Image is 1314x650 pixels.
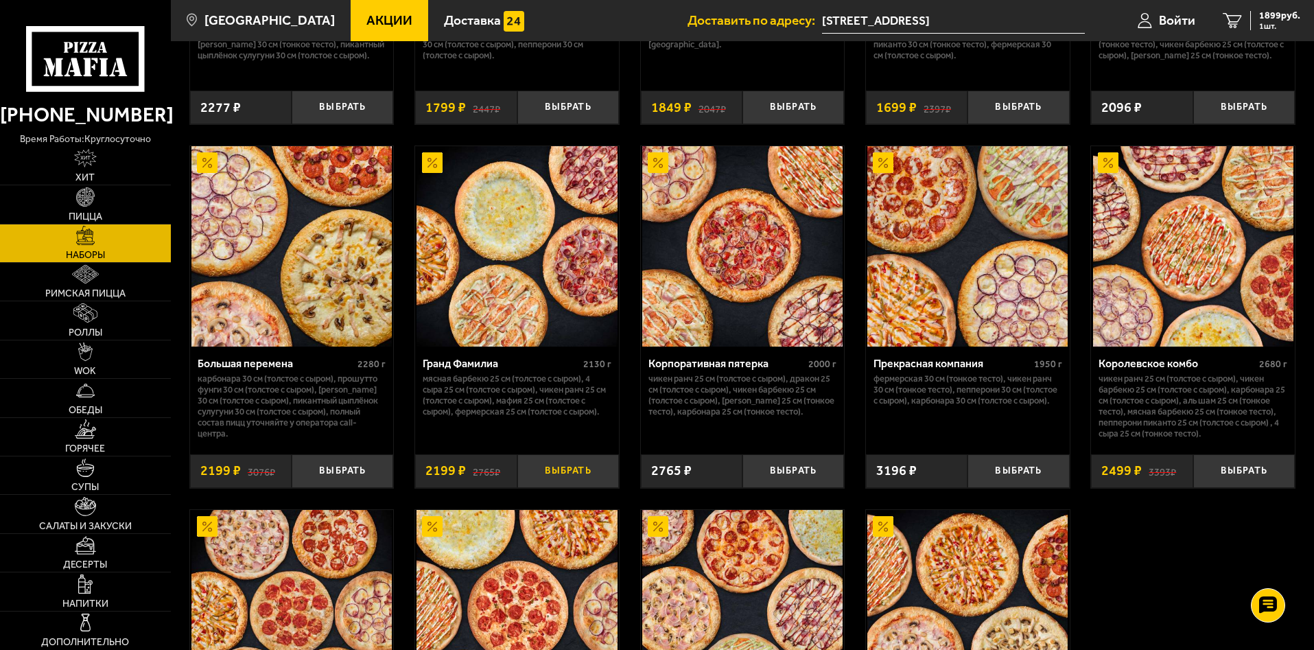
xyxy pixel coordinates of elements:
[648,516,668,537] img: Акционный
[197,516,218,537] img: Акционный
[45,289,126,299] span: Римская пицца
[867,146,1068,347] img: Прекрасная компания
[1098,152,1118,173] img: Акционный
[292,454,393,488] button: Выбрать
[873,373,1062,406] p: Фермерская 30 см (тонкое тесто), Чикен Ранч 30 см (тонкое тесто), Пепперони 30 см (толстое с сыро...
[648,373,837,417] p: Чикен Ранч 25 см (толстое с сыром), Дракон 25 см (толстое с сыром), Чикен Барбекю 25 см (толстое ...
[423,28,611,61] p: Дракон 30 см (толстое с сыром), Деревенская 30 см (толстое с сыром), Пепперони 30 см (толстое с с...
[292,91,393,124] button: Выбрать
[473,101,500,115] s: 2447 ₽
[75,173,95,183] span: Хит
[63,560,107,570] span: Десерты
[583,358,611,370] span: 2130 г
[876,464,917,478] span: 3196 ₽
[248,464,275,478] s: 3076 ₽
[517,454,619,488] button: Выбрать
[1259,11,1300,21] span: 1899 руб.
[197,152,218,173] img: Акционный
[642,146,843,347] img: Корпоративная пятерка
[415,146,619,347] a: АкционныйГранд Фамилиа
[504,11,524,32] img: 15daf4d41897b9f0e9f617042186c801.svg
[69,212,102,222] span: Пицца
[423,357,580,370] div: Гранд Фамилиа
[74,367,96,376] span: WOK
[417,146,617,347] img: Гранд Фамилиа
[62,599,108,609] span: Напитки
[366,14,412,27] span: Акции
[71,483,99,492] span: Супы
[357,358,386,370] span: 2280 г
[200,101,241,115] span: 2277 ₽
[742,454,844,488] button: Выбрать
[1093,146,1293,347] img: Королевское комбо
[41,638,129,647] span: Дополнительно
[1099,28,1287,61] p: Пепперони 25 см (толстое с сыром), 4 сыра 25 см (тонкое тесто), Чикен Барбекю 25 см (толстое с сы...
[69,406,102,415] span: Обеды
[651,464,692,478] span: 2765 ₽
[69,328,102,338] span: Роллы
[822,8,1085,34] input: Ваш адрес доставки
[873,28,1062,61] p: Аль-Шам 30 см (тонкое тесто), Пепперони Пиканто 30 см (тонкое тесто), Фермерская 30 см (толстое с...
[967,454,1069,488] button: Выбрать
[1193,91,1295,124] button: Выбрать
[198,357,355,370] div: Большая перемена
[517,91,619,124] button: Выбрать
[200,464,241,478] span: 2199 ₽
[688,14,822,27] span: Доставить по адресу:
[873,357,1031,370] div: Прекрасная компания
[873,516,893,537] img: Акционный
[699,101,726,115] s: 2047 ₽
[198,373,386,439] p: Карбонара 30 см (толстое с сыром), Прошутто Фунги 30 см (толстое с сыром), [PERSON_NAME] 30 см (т...
[808,358,836,370] span: 2000 г
[648,357,806,370] div: Корпоративная пятерка
[742,91,844,124] button: Выбрать
[866,146,1070,347] a: АкционныйПрекрасная компания
[473,464,500,478] s: 2765 ₽
[1149,464,1176,478] s: 3393 ₽
[422,516,443,537] img: Акционный
[1193,454,1295,488] button: Выбрать
[876,101,917,115] span: 1699 ₽
[1159,14,1195,27] span: Войти
[873,152,893,173] img: Акционный
[66,251,105,260] span: Наборы
[422,152,443,173] img: Акционный
[65,444,105,454] span: Горячее
[191,146,392,347] img: Большая перемена
[641,146,845,347] a: АкционныйКорпоративная пятерка
[39,522,132,531] span: Салаты и закуски
[1099,373,1287,439] p: Чикен Ранч 25 см (толстое с сыром), Чикен Барбекю 25 см (толстое с сыром), Карбонара 25 см (толст...
[190,146,394,347] a: АкционныйБольшая перемена
[1034,358,1062,370] span: 1950 г
[423,373,611,417] p: Мясная Барбекю 25 см (толстое с сыром), 4 сыра 25 см (толстое с сыром), Чикен Ранч 25 см (толстое...
[924,101,951,115] s: 2397 ₽
[1259,22,1300,30] span: 1 шт.
[1101,101,1142,115] span: 2096 ₽
[425,464,466,478] span: 2199 ₽
[444,14,501,27] span: Доставка
[651,101,692,115] span: 1849 ₽
[967,91,1069,124] button: Выбрать
[198,28,386,61] p: Карбонара 30 см (толстое с сыром), [PERSON_NAME] 30 см (тонкое тесто), Пикантный цыплёнок сулугун...
[1259,358,1287,370] span: 2680 г
[1099,357,1256,370] div: Королевское комбо
[648,152,668,173] img: Акционный
[425,101,466,115] span: 1799 ₽
[1101,464,1142,478] span: 2499 ₽
[1091,146,1295,347] a: АкционныйКоролевское комбо
[204,14,335,27] span: [GEOGRAPHIC_DATA]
